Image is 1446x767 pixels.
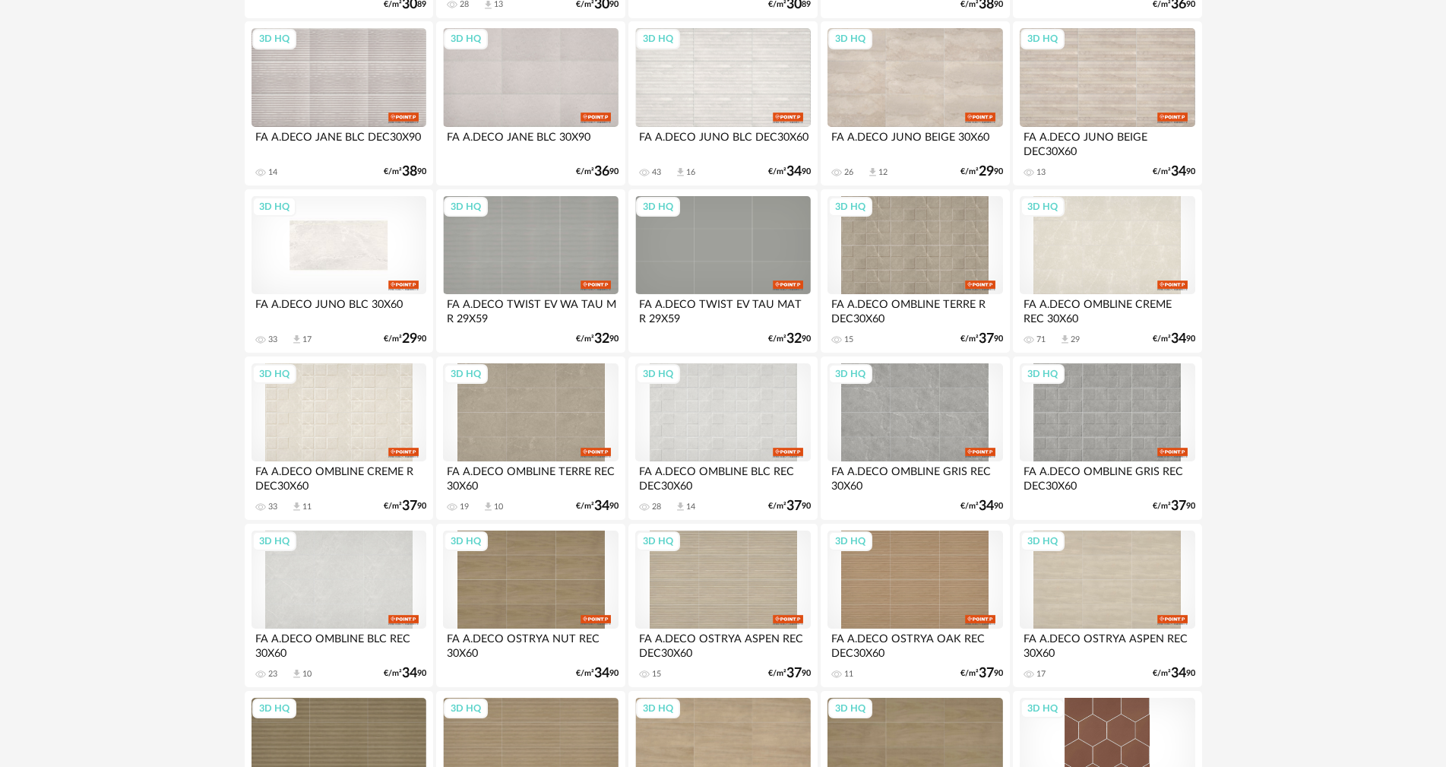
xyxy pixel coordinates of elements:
[443,629,618,659] div: FA A.DECO OSTRYA NUT REC 30X60
[594,501,609,512] span: 34
[979,501,994,512] span: 34
[1153,334,1195,344] div: €/m² 90
[960,668,1003,679] div: €/m² 90
[268,334,277,345] div: 33
[576,166,619,177] div: €/m² 90
[245,524,433,688] a: 3D HQ FA A.DECO OMBLINE BLC REC 30X60 23 Download icon 10 €/m²3490
[576,334,619,344] div: €/m² 90
[268,502,277,512] div: 33
[960,334,1003,344] div: €/m² 90
[384,501,426,512] div: €/m² 90
[444,29,488,49] div: 3D HQ
[1059,334,1071,345] span: Download icon
[268,669,277,680] div: 23
[252,461,426,492] div: FA A.DECO OMBLINE CREME R DEC30X60
[245,21,433,185] a: 3D HQ FA A.DECO JANE BLC DEC30X90 14 €/m²3890
[652,502,661,512] div: 28
[821,189,1009,353] a: 3D HQ FA A.DECO OMBLINE TERRE R DEC30X60 15 €/m²3790
[252,531,296,551] div: 3D HQ
[628,524,817,688] a: 3D HQ FA A.DECO OSTRYA ASPEN REC DEC30X60 15 €/m²3790
[1020,364,1065,384] div: 3D HQ
[960,501,1003,512] div: €/m² 90
[1020,699,1065,718] div: 3D HQ
[786,668,802,679] span: 37
[844,669,853,680] div: 11
[302,502,312,512] div: 11
[675,166,686,178] span: Download icon
[828,364,872,384] div: 3D HQ
[1020,461,1194,492] div: FA A.DECO OMBLINE GRIS REC DEC30X60
[252,364,296,384] div: 3D HQ
[252,197,296,217] div: 3D HQ
[268,167,277,178] div: 14
[444,197,488,217] div: 3D HQ
[768,501,811,512] div: €/m² 90
[768,668,811,679] div: €/m² 90
[594,166,609,177] span: 36
[443,294,618,325] div: FA A.DECO TWIST EV WA TAU M R 29X59
[1020,127,1194,157] div: FA A.DECO JUNO BEIGE DEC30X60
[252,294,426,325] div: FA A.DECO JUNO BLC 30X60
[979,166,994,177] span: 29
[827,461,1002,492] div: FA A.DECO OMBLINE GRIS REC 30X60
[786,334,802,344] span: 32
[594,334,609,344] span: 32
[252,629,426,659] div: FA A.DECO OMBLINE BLC REC 30X60
[402,334,417,344] span: 29
[844,334,853,345] div: 15
[460,502,469,512] div: 19
[636,531,680,551] div: 3D HQ
[444,531,488,551] div: 3D HQ
[302,334,312,345] div: 17
[786,501,802,512] span: 37
[652,669,661,680] div: 15
[1171,501,1186,512] span: 37
[1013,189,1201,353] a: 3D HQ FA A.DECO OMBLINE CREME REC 30X60 71 Download icon 29 €/m²3490
[402,501,417,512] span: 37
[1036,669,1046,680] div: 17
[384,166,426,177] div: €/m² 90
[443,461,618,492] div: FA A.DECO OMBLINE TERRE REC 30X60
[686,502,695,512] div: 14
[628,357,817,521] a: 3D HQ FA A.DECO OMBLINE BLC REC DEC30X60 28 Download icon 14 €/m²3790
[628,189,817,353] a: 3D HQ FA A.DECO TWIST EV TAU MAT R 29X59 €/m²3290
[252,29,296,49] div: 3D HQ
[821,524,1009,688] a: 3D HQ FA A.DECO OSTRYA OAK REC DEC30X60 11 €/m²3790
[844,167,853,178] div: 26
[436,357,625,521] a: 3D HQ FA A.DECO OMBLINE TERRE REC 30X60 19 Download icon 10 €/m²3490
[291,668,302,680] span: Download icon
[1013,524,1201,688] a: 3D HQ FA A.DECO OSTRYA ASPEN REC 30X60 17 €/m²3490
[444,699,488,718] div: 3D HQ
[786,166,802,177] span: 34
[635,127,810,157] div: FA A.DECO JUNO BLC DEC30X60
[635,461,810,492] div: FA A.DECO OMBLINE BLC REC DEC30X60
[768,166,811,177] div: €/m² 90
[494,502,503,512] div: 10
[483,501,494,512] span: Download icon
[1020,629,1194,659] div: FA A.DECO OSTRYA ASPEN REC 30X60
[827,127,1002,157] div: FA A.DECO JUNO BEIGE 30X60
[828,197,872,217] div: 3D HQ
[686,167,695,178] div: 16
[960,166,1003,177] div: €/m² 90
[1171,166,1186,177] span: 34
[1013,21,1201,185] a: 3D HQ FA A.DECO JUNO BEIGE DEC30X60 13 €/m²3490
[1020,197,1065,217] div: 3D HQ
[635,294,810,325] div: FA A.DECO TWIST EV TAU MAT R 29X59
[635,629,810,659] div: FA A.DECO OSTRYA ASPEN REC DEC30X60
[1020,294,1194,325] div: FA A.DECO OMBLINE CREME REC 30X60
[291,501,302,512] span: Download icon
[402,166,417,177] span: 38
[979,668,994,679] span: 37
[867,166,878,178] span: Download icon
[436,21,625,185] a: 3D HQ FA A.DECO JANE BLC 30X90 €/m²3690
[576,501,619,512] div: €/m² 90
[444,364,488,384] div: 3D HQ
[252,699,296,718] div: 3D HQ
[302,669,312,680] div: 10
[878,167,888,178] div: 12
[628,21,817,185] a: 3D HQ FA A.DECO JUNO BLC DEC30X60 43 Download icon 16 €/m²3490
[1013,357,1201,521] a: 3D HQ FA A.DECO OMBLINE GRIS REC DEC30X60 €/m²3790
[245,357,433,521] a: 3D HQ FA A.DECO OMBLINE CREME R DEC30X60 33 Download icon 11 €/m²3790
[252,127,426,157] div: FA A.DECO JANE BLC DEC30X90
